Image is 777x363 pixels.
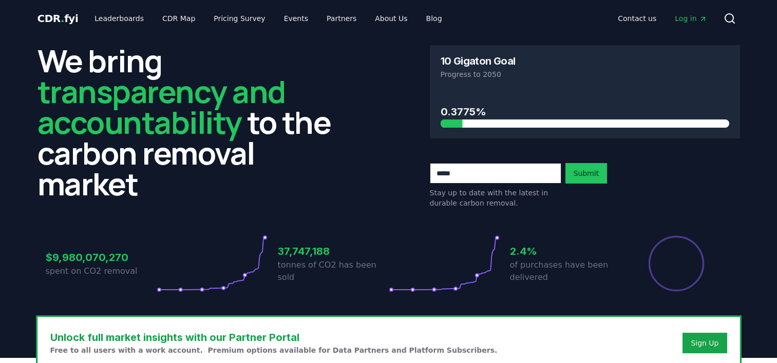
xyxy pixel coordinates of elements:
a: Sign Up [691,338,718,348]
p: of purchases have been delivered [510,259,621,284]
p: tonnes of CO2 has been sold [278,259,389,284]
nav: Main [610,9,715,28]
span: transparency and accountability [37,70,286,143]
h3: 10 Gigaton Goal [441,56,516,66]
span: CDR fyi [37,12,79,25]
span: Log in [675,13,707,24]
button: Sign Up [683,333,727,353]
a: CDR.fyi [37,11,79,26]
p: Free to all users with a work account. Premium options available for Data Partners and Platform S... [50,345,498,355]
a: CDR Map [154,9,203,28]
p: Progress to 2050 [441,69,729,79]
p: Stay up to date with the latest in durable carbon removal. [430,188,561,208]
a: Blog [418,9,450,28]
a: About Us [367,9,415,28]
h3: Unlock full market insights with our Partner Portal [50,330,498,345]
div: Percentage of sales delivered [648,235,705,292]
a: Pricing Survey [205,9,273,28]
h3: 2.4% [510,244,621,259]
p: spent on CO2 removal [46,265,157,277]
a: Contact us [610,9,665,28]
a: Log in [667,9,715,28]
nav: Main [86,9,450,28]
span: . [61,12,64,25]
h3: $9,980,070,270 [46,250,157,265]
h2: We bring to the carbon removal market [37,45,348,199]
h3: 0.3775% [441,104,729,119]
a: Leaderboards [86,9,152,28]
h3: 37,747,188 [278,244,389,259]
a: Events [276,9,316,28]
a: Partners [318,9,365,28]
button: Submit [565,163,608,184]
